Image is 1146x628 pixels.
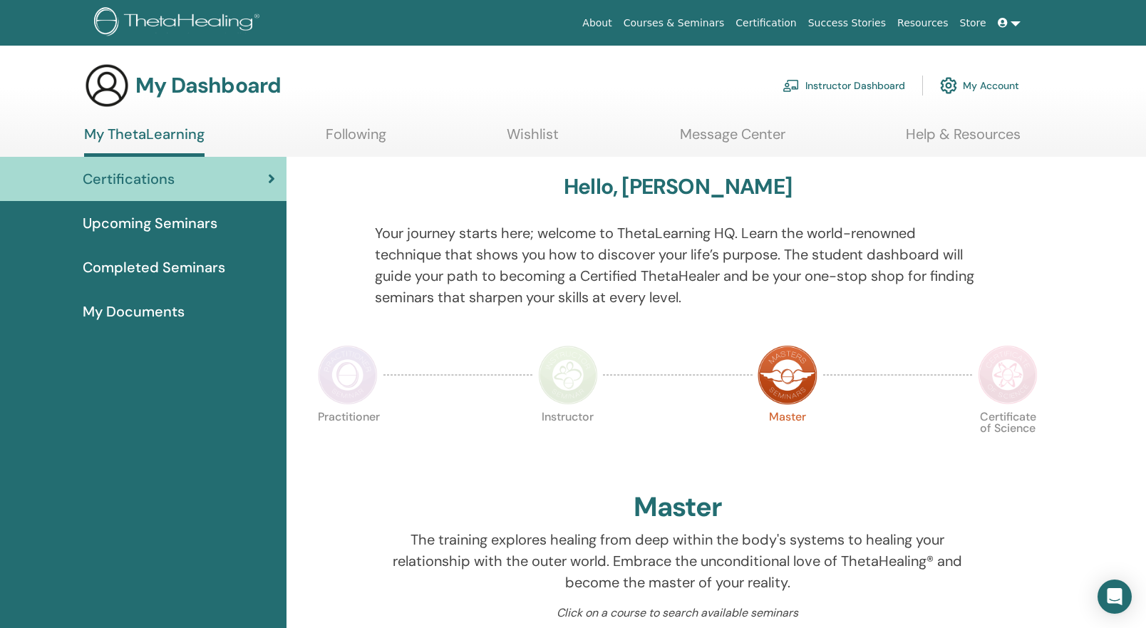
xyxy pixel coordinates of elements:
a: Instructor Dashboard [783,70,905,101]
img: Instructor [538,345,598,405]
h3: Hello, [PERSON_NAME] [564,174,792,200]
a: Following [326,125,386,153]
p: Your journey starts here; welcome to ThetaLearning HQ. Learn the world-renowned technique that sh... [375,222,981,308]
p: Certificate of Science [978,411,1038,471]
img: cog.svg [940,73,957,98]
span: Upcoming Seminars [83,212,217,234]
a: Certification [730,10,802,36]
p: Instructor [538,411,598,471]
span: Completed Seminars [83,257,225,278]
a: My Account [940,70,1019,101]
a: Message Center [680,125,785,153]
img: Practitioner [318,345,378,405]
a: About [577,10,617,36]
h2: Master [634,491,722,524]
h3: My Dashboard [135,73,281,98]
img: Master [758,345,817,405]
a: My ThetaLearning [84,125,205,157]
div: Open Intercom Messenger [1098,580,1132,614]
p: Master [758,411,817,471]
img: chalkboard-teacher.svg [783,79,800,92]
span: My Documents [83,301,185,322]
p: The training explores healing from deep within the body's systems to healing your relationship wi... [375,529,981,593]
a: Store [954,10,992,36]
a: Help & Resources [906,125,1021,153]
a: Courses & Seminars [618,10,731,36]
p: Practitioner [318,411,378,471]
a: Resources [892,10,954,36]
span: Certifications [83,168,175,190]
p: Click on a course to search available seminars [375,604,981,622]
img: generic-user-icon.jpg [84,63,130,108]
img: Certificate of Science [978,345,1038,405]
a: Wishlist [507,125,559,153]
img: logo.png [94,7,264,39]
a: Success Stories [802,10,892,36]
